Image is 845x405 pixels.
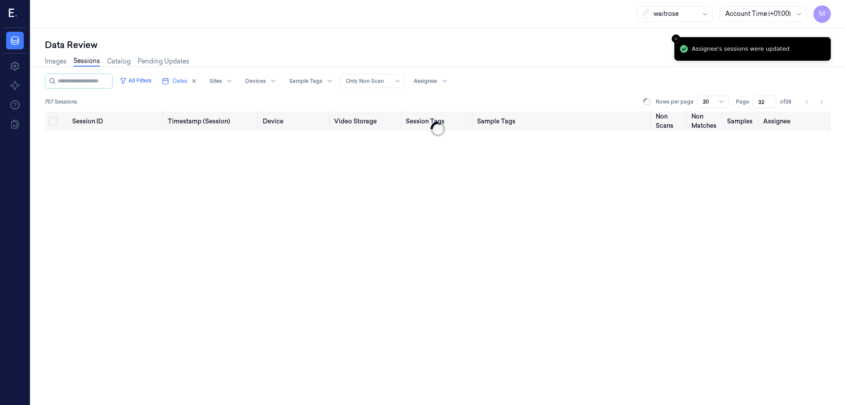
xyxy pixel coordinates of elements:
[45,98,77,106] span: 757 Sessions
[780,98,794,106] span: of 38
[688,111,724,131] th: Non Matches
[138,57,189,66] a: Pending Updates
[801,96,827,108] nav: pagination
[724,111,759,131] th: Samples
[164,111,259,131] th: Timestamp (Session)
[45,39,831,51] div: Data Review
[116,74,155,88] button: All Filters
[331,111,402,131] th: Video Storage
[760,111,831,131] th: Assignee
[656,98,694,106] p: Rows per page
[69,111,164,131] th: Session ID
[158,74,201,88] button: Dates
[73,56,100,67] a: Sessions
[107,57,131,66] a: Catalog
[45,57,66,66] a: Images
[692,45,790,53] div: Assignee's sessions were updated
[815,96,827,108] button: Go to next page
[474,111,652,131] th: Sample Tags
[736,98,749,106] span: Page
[813,5,831,23] button: M
[801,96,813,108] button: Go to previous page
[652,111,688,131] th: Non Scans
[672,34,680,43] button: Close toast
[173,77,187,85] span: Dates
[259,111,331,131] th: Device
[48,117,57,126] button: Select all
[402,111,474,131] th: Session Tags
